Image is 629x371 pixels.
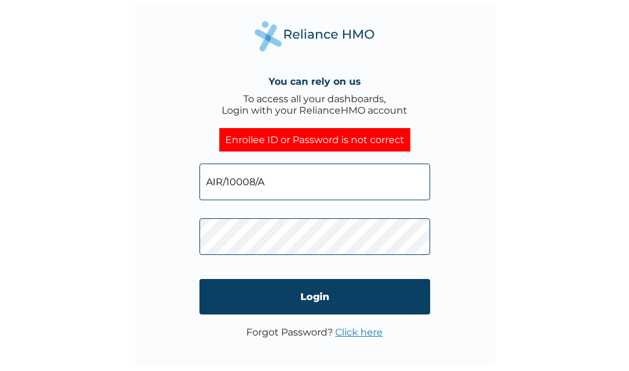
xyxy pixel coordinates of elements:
[269,76,361,87] h4: You can rely on us
[219,128,410,152] div: Enrollee ID or Password is not correct
[246,327,383,338] p: Forgot Password?
[255,21,375,52] img: Reliance Health's Logo
[199,164,430,200] input: Email address or HMO ID
[199,279,430,314] input: Login
[335,327,383,338] a: Click here
[222,93,407,116] div: To access all your dashboards, Login with your RelianceHMO account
